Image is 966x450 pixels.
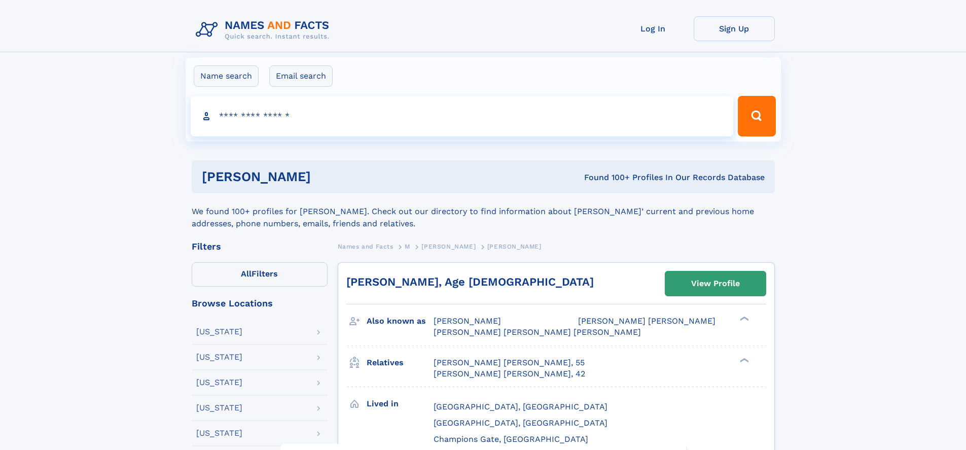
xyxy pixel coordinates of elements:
[421,240,476,253] a: [PERSON_NAME]
[694,16,775,41] a: Sign Up
[434,327,641,337] span: [PERSON_NAME] [PERSON_NAME] [PERSON_NAME]
[421,243,476,250] span: [PERSON_NAME]
[405,243,410,250] span: M
[487,243,542,250] span: [PERSON_NAME]
[241,269,252,279] span: All
[191,96,734,136] input: search input
[738,96,775,136] button: Search Button
[338,240,393,253] a: Names and Facts
[447,172,765,183] div: Found 100+ Profiles In Our Records Database
[434,418,607,428] span: [GEOGRAPHIC_DATA], [GEOGRAPHIC_DATA]
[196,404,242,412] div: [US_STATE]
[196,429,242,437] div: [US_STATE]
[434,316,501,326] span: [PERSON_NAME]
[192,193,775,230] div: We found 100+ profiles for [PERSON_NAME]. Check out our directory to find information about [PERS...
[196,328,242,336] div: [US_STATE]
[194,65,259,87] label: Name search
[665,271,766,296] a: View Profile
[192,299,328,308] div: Browse Locations
[434,357,585,368] a: [PERSON_NAME] [PERSON_NAME], 55
[434,434,588,444] span: Champions Gate, [GEOGRAPHIC_DATA]
[192,16,338,44] img: Logo Names and Facts
[367,313,434,330] h3: Also known as
[434,368,585,379] a: [PERSON_NAME] [PERSON_NAME], 42
[691,272,740,295] div: View Profile
[196,353,242,361] div: [US_STATE]
[192,262,328,287] label: Filters
[737,316,749,322] div: ❯
[196,378,242,387] div: [US_STATE]
[737,357,749,363] div: ❯
[202,170,448,183] h1: [PERSON_NAME]
[269,65,333,87] label: Email search
[192,242,328,251] div: Filters
[346,275,594,288] a: [PERSON_NAME], Age [DEMOGRAPHIC_DATA]
[367,354,434,371] h3: Relatives
[434,402,607,411] span: [GEOGRAPHIC_DATA], [GEOGRAPHIC_DATA]
[613,16,694,41] a: Log In
[367,395,434,412] h3: Lived in
[405,240,410,253] a: M
[578,316,715,326] span: [PERSON_NAME] [PERSON_NAME]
